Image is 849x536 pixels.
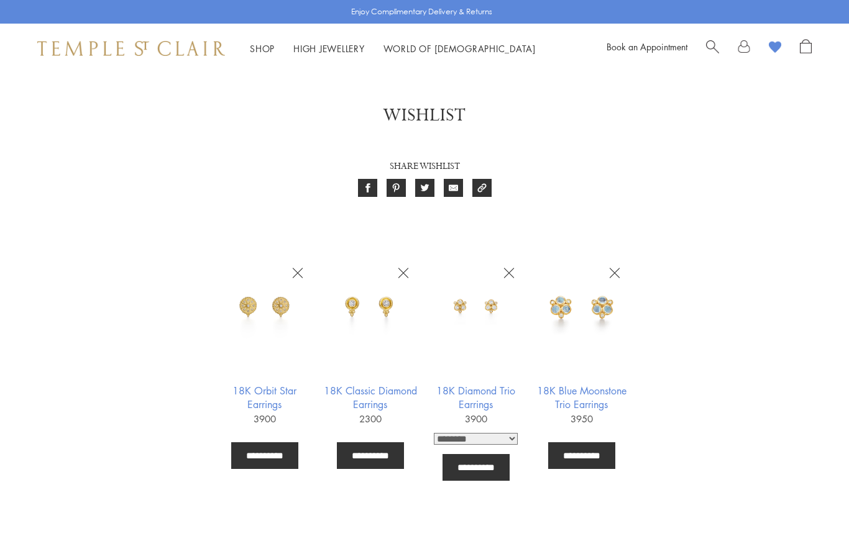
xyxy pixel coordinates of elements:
img: Temple St. Clair [37,41,225,56]
span: 3900 [254,412,276,425]
a: High JewelleryHigh Jewellery [293,42,365,55]
span: 3950 [571,412,593,425]
a: View Wishlist [769,39,781,58]
img: 18K Orbit Star Earrings [216,258,313,354]
a: Search [706,39,719,58]
a: 18K Orbit Star Earrings [216,384,313,411]
img: 18K Blue Moonstone Trio Earrings [533,258,630,354]
h3: Share Wishlist [213,158,636,175]
p: Enjoy Complimentary Delivery & Returns [351,6,492,18]
iframe: Gorgias live chat messenger [787,478,837,524]
img: 18K Classic Diamond Earrings [322,258,418,354]
a: ShopShop [250,42,275,55]
a: 18K Blue Moonstone Trio Earrings [533,384,630,411]
a: Open Shopping Bag [800,39,812,58]
span: 3900 [465,412,487,425]
a: World of [DEMOGRAPHIC_DATA]World of [DEMOGRAPHIC_DATA] [383,42,536,55]
h1: Wishlist [50,104,799,127]
img: 18K Diamond Trio Earrings [428,258,524,354]
a: 18K Diamond Trio Earrings [428,384,524,411]
a: Book an Appointment [607,40,687,53]
nav: Main navigation [250,41,536,57]
span: 2300 [359,412,382,425]
a: 18K Classic Diamond Earrings [322,384,418,411]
